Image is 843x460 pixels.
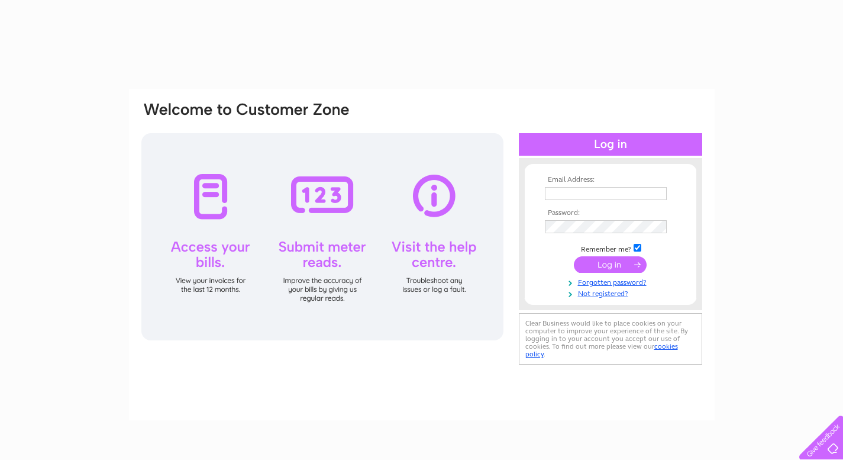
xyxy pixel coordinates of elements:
a: Not registered? [545,287,679,298]
td: Remember me? [542,242,679,254]
a: Forgotten password? [545,276,679,287]
div: Clear Business would like to place cookies on your computer to improve your experience of the sit... [519,313,702,365]
th: Password: [542,209,679,217]
input: Submit [574,256,647,273]
a: cookies policy [525,342,678,358]
th: Email Address: [542,176,679,184]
